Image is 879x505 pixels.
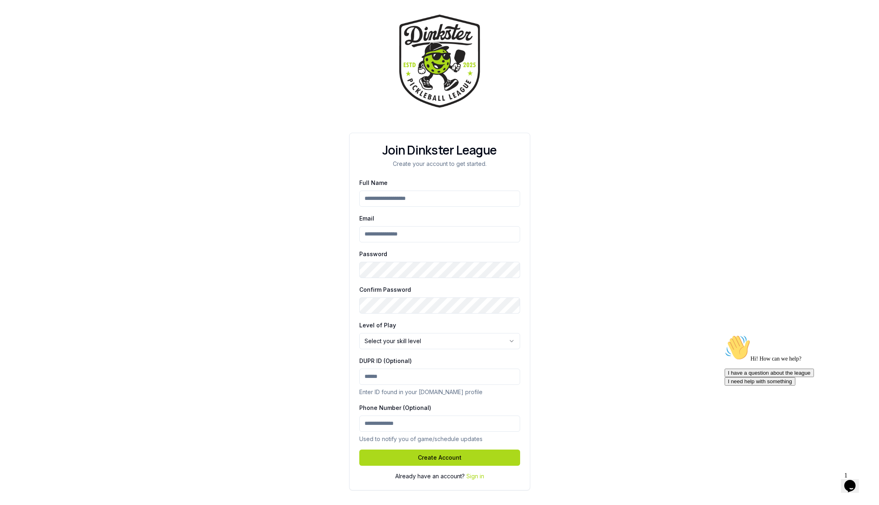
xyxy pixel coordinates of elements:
img: Dinkster League Logo [399,15,480,107]
iframe: chat widget [721,331,867,465]
label: Phone Number (Optional) [359,404,431,411]
iframe: chat widget [841,469,867,493]
p: Used to notify you of game/schedule updates [359,435,520,443]
a: Sign in [466,473,484,480]
label: Full Name [359,179,388,186]
label: DUPR ID (Optional) [359,357,412,364]
span: Hi! How can we help? [3,24,80,30]
label: Password [359,250,387,257]
label: Email [359,215,374,222]
button: I need help with something [3,46,74,54]
p: Enter ID found in your [DOMAIN_NAME] profile [359,388,520,396]
div: Already have an account? [359,472,520,480]
label: Confirm Password [359,286,411,293]
button: I have a question about the league [3,37,93,46]
div: Join Dinkster League [359,143,520,157]
div: 👋Hi! How can we help?I have a question about the leagueI need help with something [3,3,149,54]
img: :wave: [3,3,29,29]
label: Level of Play [359,322,396,329]
div: Create your account to get started. [359,160,520,168]
button: Create Account [359,450,520,466]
